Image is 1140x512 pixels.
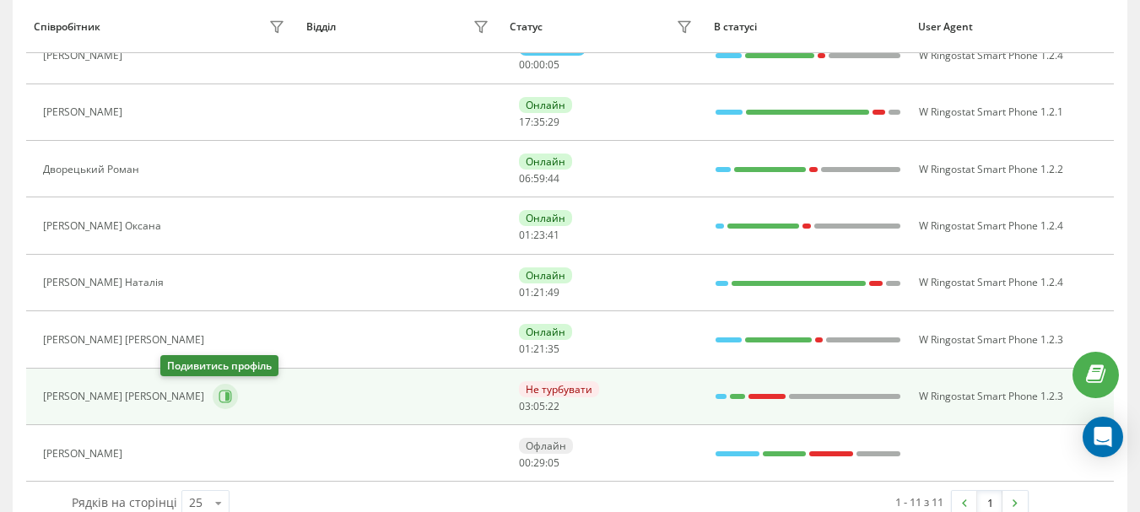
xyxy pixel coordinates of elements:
span: W Ringostat Smart Phone 1.2.2 [919,162,1063,176]
span: 03 [519,399,531,413]
span: 59 [533,171,545,186]
span: 01 [519,228,531,242]
div: [PERSON_NAME] Оксана [43,220,165,232]
span: 29 [548,115,559,129]
span: 01 [519,342,531,356]
div: [PERSON_NAME] Наталія [43,277,168,288]
span: W Ringostat Smart Phone 1.2.3 [919,389,1063,403]
span: 05 [533,399,545,413]
div: : : [519,173,559,185]
span: 01 [519,285,531,299]
div: Відділ [306,21,336,33]
div: [PERSON_NAME] [PERSON_NAME] [43,334,208,346]
div: [PERSON_NAME] [PERSON_NAME] [43,391,208,402]
div: Не турбувати [519,381,599,397]
div: : : [519,116,559,128]
div: [PERSON_NAME] [43,50,127,62]
div: Онлайн [519,267,572,283]
span: 06 [519,171,531,186]
div: Співробітник [34,21,100,33]
div: Дворецький Роман [43,164,143,175]
span: 35 [533,115,545,129]
div: Статус [510,21,543,33]
div: Онлайн [519,210,572,226]
div: Онлайн [519,154,572,170]
div: [PERSON_NAME] [43,106,127,118]
span: 35 [548,342,559,356]
span: W Ringostat Smart Phone 1.2.1 [919,105,1063,119]
span: 00 [533,57,545,72]
span: 23 [533,228,545,242]
span: 17 [519,115,531,129]
span: 21 [533,342,545,356]
span: 49 [548,285,559,299]
div: В статусі [714,21,902,33]
div: [PERSON_NAME] [43,448,127,460]
div: : : [519,287,559,299]
div: Онлайн [519,97,572,113]
div: User Agent [918,21,1106,33]
span: 21 [533,285,545,299]
div: 1 - 11 з 11 [895,493,943,510]
div: Онлайн [519,324,572,340]
div: : : [519,457,559,469]
div: : : [519,59,559,71]
div: Офлайн [519,438,573,454]
div: Open Intercom Messenger [1083,417,1123,457]
span: W Ringostat Smart Phone 1.2.4 [919,218,1063,233]
span: 44 [548,171,559,186]
span: 29 [533,455,545,470]
div: 25 [189,494,203,511]
div: : : [519,343,559,355]
span: 05 [548,57,559,72]
span: W Ringostat Smart Phone 1.2.3 [919,332,1063,347]
div: Подивитись профіль [160,355,278,376]
div: : : [519,229,559,241]
span: W Ringostat Smart Phone 1.2.4 [919,275,1063,289]
span: 00 [519,57,531,72]
span: 00 [519,455,531,470]
span: Рядків на сторінці [72,494,177,510]
span: 05 [548,455,559,470]
span: W Ringostat Smart Phone 1.2.4 [919,48,1063,62]
span: 22 [548,399,559,413]
div: : : [519,401,559,412]
span: 41 [548,228,559,242]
